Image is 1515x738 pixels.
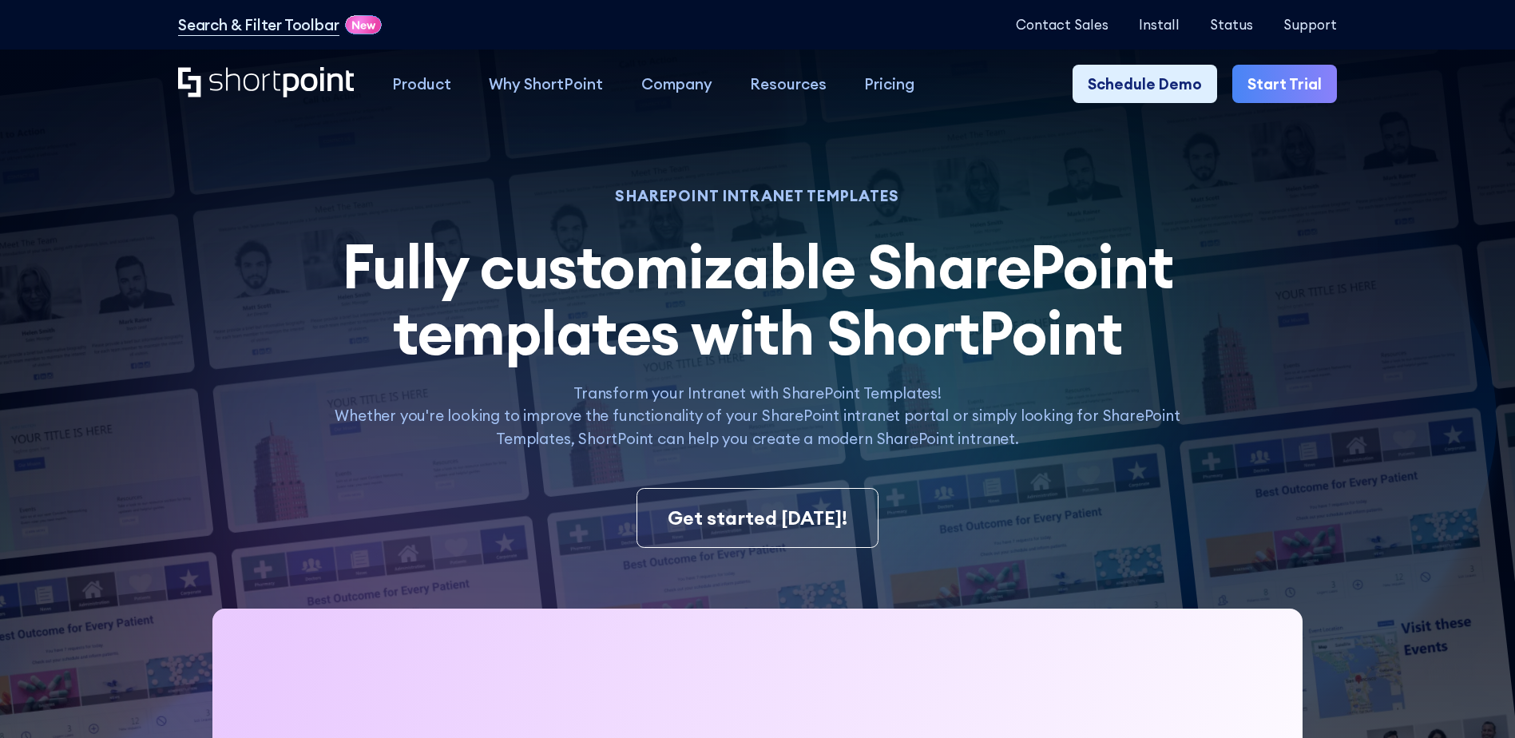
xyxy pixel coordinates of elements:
div: Product [392,73,451,95]
a: Pricing [846,65,934,102]
div: Get started [DATE]! [668,504,847,533]
a: Support [1283,17,1337,32]
div: Company [641,73,712,95]
div: Pricing [864,73,914,95]
p: Transform your Intranet with SharePoint Templates! Whether you're looking to improve the function... [315,382,1201,450]
a: Resources [731,65,845,102]
a: Contact Sales [1016,17,1108,32]
a: Schedule Demo [1073,65,1217,102]
span: Fully customizable SharePoint templates with ShortPoint [342,228,1172,371]
a: Product [373,65,470,102]
a: Status [1210,17,1253,32]
div: Why ShortPoint [489,73,603,95]
a: Get started [DATE]! [637,488,878,549]
div: Resources [750,73,827,95]
h1: SHAREPOINT INTRANET TEMPLATES [315,189,1201,203]
a: Install [1139,17,1180,32]
a: Why ShortPoint [470,65,622,102]
a: Start Trial [1232,65,1337,102]
a: Search & Filter Toolbar [178,14,339,36]
a: Company [622,65,731,102]
a: Home [178,67,355,100]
